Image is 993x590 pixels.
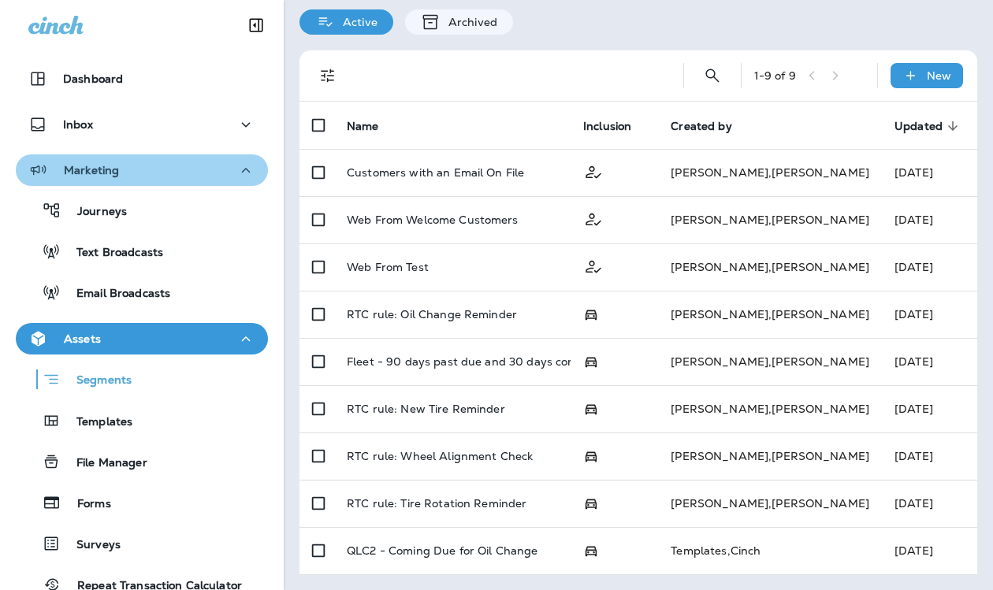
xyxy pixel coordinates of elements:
span: Inclusion [583,120,631,133]
p: Inbox [63,118,93,131]
td: [DATE] [882,432,969,480]
button: Text Broadcasts [16,235,268,268]
p: Segments [61,373,132,389]
button: Email Broadcasts [16,276,268,309]
td: [PERSON_NAME] , [PERSON_NAME] [658,432,882,480]
span: Customer Only [583,258,604,273]
button: Marketing [16,154,268,186]
button: Filters [312,60,344,91]
p: Forms [61,497,111,512]
span: Name [347,120,379,133]
button: Surveys [16,527,268,560]
td: [PERSON_NAME] , [PERSON_NAME] [658,149,882,196]
span: Created by [671,119,752,133]
p: Customers with an Email On File [347,166,524,179]
td: [DATE] [882,385,969,432]
p: File Manager [61,456,147,471]
button: Inbox [16,109,268,140]
td: [DATE] [882,243,969,291]
p: Dashboard [63,72,123,85]
td: [DATE] [882,338,969,385]
p: Marketing [64,164,119,176]
p: RTC rule: Wheel Alignment Check [347,450,533,462]
span: Possession [583,401,599,415]
p: Email Broadcasts [61,287,170,302]
button: Journeys [16,194,268,227]
button: File Manager [16,445,268,478]
p: RTC rule: New Tire Reminder [347,403,505,415]
button: Assets [16,323,268,354]
td: [DATE] [882,527,969,574]
button: Templates [16,404,268,437]
td: Templates , Cinch [658,527,882,574]
td: [DATE] [882,480,969,527]
div: 1 - 9 of 9 [754,69,796,82]
p: Active [335,16,377,28]
p: Templates [61,415,132,430]
span: Possession [583,306,599,321]
span: Possession [583,495,599,510]
span: Updated [894,119,963,133]
span: Updated [894,120,943,133]
td: [PERSON_NAME] , [PERSON_NAME] [658,196,882,243]
p: Assets [64,332,101,345]
span: Created by [671,120,731,133]
p: Fleet - 90 days past due and 30 days coming due [347,355,619,368]
p: RTC rule: Tire Rotation Reminder [347,497,526,510]
span: Possession [583,448,599,462]
button: Dashboard [16,63,268,95]
button: Segments [16,362,268,396]
p: Text Broadcasts [61,246,163,261]
td: [PERSON_NAME] , [PERSON_NAME] [658,480,882,527]
span: Possession [583,354,599,368]
span: Name [347,119,400,133]
p: RTC rule: Oil Change Reminder [347,308,517,321]
p: Web From Welcome Customers [347,213,519,226]
td: [PERSON_NAME] , [PERSON_NAME] [658,291,882,338]
p: QLC2 - Coming Due for Oil Change [347,544,537,557]
span: Inclusion [583,119,652,133]
p: Web From Test [347,261,429,273]
button: Forms [16,486,268,519]
td: [PERSON_NAME] , [PERSON_NAME] [658,385,882,432]
p: New [927,69,951,82]
span: Possession [583,543,599,557]
p: Surveys [61,538,121,553]
p: Archived [441,16,497,28]
span: Customer Only [583,164,604,178]
span: Customer Only [583,211,604,225]
td: [DATE] [882,149,969,196]
td: [DATE] [882,196,969,243]
p: Journeys [61,205,127,220]
button: Search Segments [697,60,728,91]
td: [DATE] [882,291,969,338]
td: [PERSON_NAME] , [PERSON_NAME] [658,338,882,385]
td: [PERSON_NAME] , [PERSON_NAME] [658,243,882,291]
button: Collapse Sidebar [234,9,278,41]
